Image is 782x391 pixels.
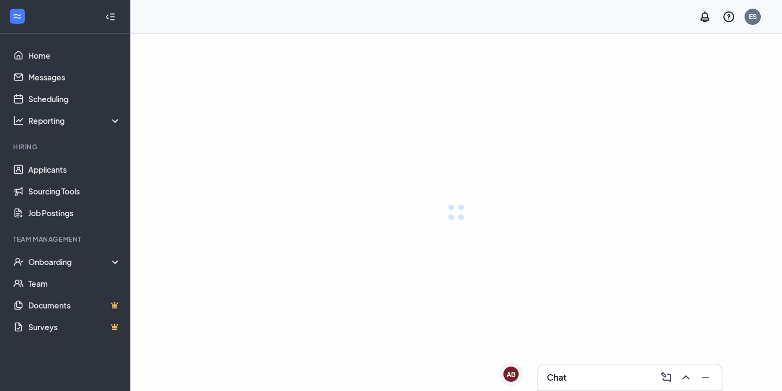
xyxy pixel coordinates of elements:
div: ES [749,12,757,21]
svg: ChevronUp [679,371,692,384]
button: ComposeMessage [657,369,674,386]
a: Home [28,45,121,66]
a: Job Postings [28,202,121,224]
h3: Chat [547,371,566,383]
div: AB [507,370,515,379]
svg: Analysis [13,115,24,126]
a: SurveysCrown [28,316,121,338]
a: Team [28,273,121,294]
a: Applicants [28,159,121,180]
a: DocumentsCrown [28,294,121,316]
svg: QuestionInfo [722,10,735,23]
button: Minimize [696,369,713,386]
svg: Minimize [699,371,712,384]
svg: WorkstreamLogo [12,11,23,22]
div: Reporting [28,115,122,126]
a: Messages [28,66,121,88]
a: Sourcing Tools [28,180,121,202]
svg: UserCheck [13,256,24,267]
div: Onboarding [28,256,122,267]
svg: Collapse [105,11,116,22]
div: Hiring [13,142,119,152]
svg: ComposeMessage [660,371,673,384]
div: Team Management [13,235,119,244]
button: ChevronUp [676,369,693,386]
a: Scheduling [28,88,121,110]
svg: Notifications [698,10,711,23]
